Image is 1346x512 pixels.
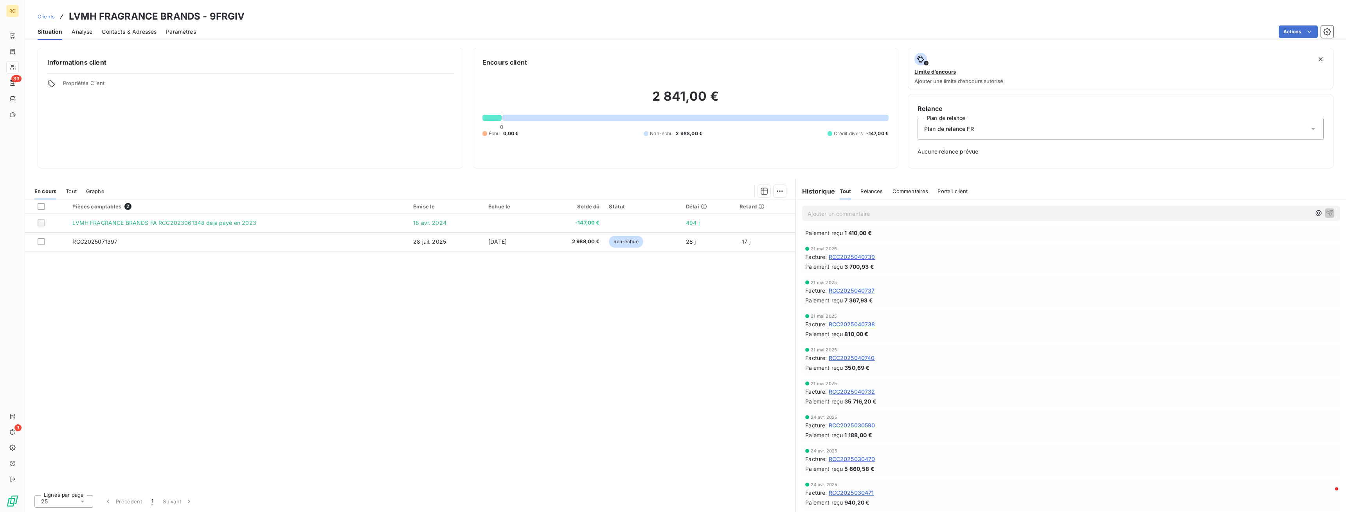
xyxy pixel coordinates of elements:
button: 1 [147,493,158,510]
span: Tout [840,188,851,194]
span: Analyse [72,28,92,36]
span: RCC2025030590 [829,421,875,429]
span: -17 j [740,238,750,245]
span: Paiement reçu [805,229,843,237]
button: Précédent [99,493,147,510]
a: 33 [6,77,18,89]
span: RCC2025071397 [72,238,117,245]
span: 5 660,58 € [844,465,875,473]
span: Facture : [805,320,827,328]
span: Paiement reçu [805,397,843,405]
span: non-échue [609,236,643,248]
span: Aucune relance prévue [918,148,1324,156]
span: RCC2025040732 [829,387,875,396]
span: Ajouter une limite d’encours autorisé [914,78,1003,84]
h2: 2 841,00 € [482,89,889,112]
span: Facture : [805,286,827,295]
span: 1 [151,498,153,505]
span: 0,00 € [503,130,519,137]
span: Échu [489,130,500,137]
span: 28 juil. 2025 [413,238,446,245]
span: Commentaires [893,188,929,194]
button: Actions [1279,25,1318,38]
span: Paiement reçu [805,364,843,372]
span: Paiement reçu [805,262,843,271]
span: Facture : [805,354,827,362]
span: Facture : [805,455,827,463]
span: RCC2025040738 [829,320,875,328]
span: 24 avr. 2025 [811,415,837,420]
span: Facture : [805,387,827,396]
span: 2 [124,203,131,210]
div: Statut [609,203,677,210]
span: 350,69 € [844,364,869,372]
span: Graphe [86,188,104,194]
span: 21 mai 2025 [811,246,837,251]
span: Paramètres [166,28,196,36]
span: 1 410,00 € [844,229,872,237]
span: Relances [860,188,883,194]
span: Limite d’encours [914,69,956,75]
span: RCC2025030471 [829,488,874,497]
span: Non-échu [650,130,673,137]
span: Plan de relance FR [924,125,974,133]
div: Échue le [488,203,534,210]
div: RC [6,5,19,17]
span: 21 mai 2025 [811,347,837,352]
span: 3 [14,424,22,431]
h6: Encours client [482,58,527,67]
span: Paiement reçu [805,296,843,304]
span: 940,20 € [844,498,869,507]
span: Facture : [805,488,827,497]
span: [DATE] [488,238,507,245]
span: RCC2025040739 [829,253,875,261]
span: 24 avr. 2025 [811,482,837,487]
span: RCC2025030470 [829,455,875,463]
span: 24 avr. 2025 [811,449,837,453]
span: Facture : [805,253,827,261]
span: RCC2025040740 [829,354,875,362]
span: 2 988,00 € [676,130,702,137]
span: 7 367,93 € [844,296,873,304]
span: 1 188,00 € [844,431,872,439]
span: -147,00 € [544,219,600,227]
iframe: Intercom live chat [1319,485,1338,504]
div: Pièces comptables [72,203,404,210]
span: Portail client [938,188,968,194]
span: 21 mai 2025 [811,381,837,386]
span: Paiement reçu [805,498,843,507]
h6: Relance [918,104,1324,113]
span: 35 716,20 € [844,397,876,405]
span: Paiement reçu [805,465,843,473]
span: 0 [500,124,503,130]
a: Clients [38,13,55,20]
span: LVMH FRAGRANCE BRANDS FA RCC2023061348 deja payé en 2023 [72,219,256,226]
span: 21 mai 2025 [811,314,837,318]
span: Paiement reçu [805,431,843,439]
span: RCC2025040737 [829,286,875,295]
span: 3 700,93 € [844,262,874,271]
img: Logo LeanPay [6,495,19,507]
div: Délai [686,203,730,210]
span: -147,00 € [866,130,889,137]
span: 18 avr. 2024 [413,219,446,226]
span: 21 mai 2025 [811,280,837,285]
span: Propriétés Client [63,80,453,91]
span: 810,00 € [844,330,868,338]
button: Suivant [158,493,198,510]
span: Paiement reçu [805,330,843,338]
div: Solde dû [544,203,600,210]
span: 494 j [686,219,700,226]
div: Retard [740,203,791,210]
span: Crédit divers [834,130,863,137]
span: 2 988,00 € [544,238,600,246]
span: Facture : [805,421,827,429]
span: Situation [38,28,62,36]
span: 33 [11,75,22,82]
h3: LVMH FRAGRANCE BRANDS - 9FRGIV [69,9,245,24]
div: Émise le [413,203,479,210]
span: 25 [41,498,48,505]
span: Contacts & Adresses [102,28,157,36]
span: En cours [34,188,56,194]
